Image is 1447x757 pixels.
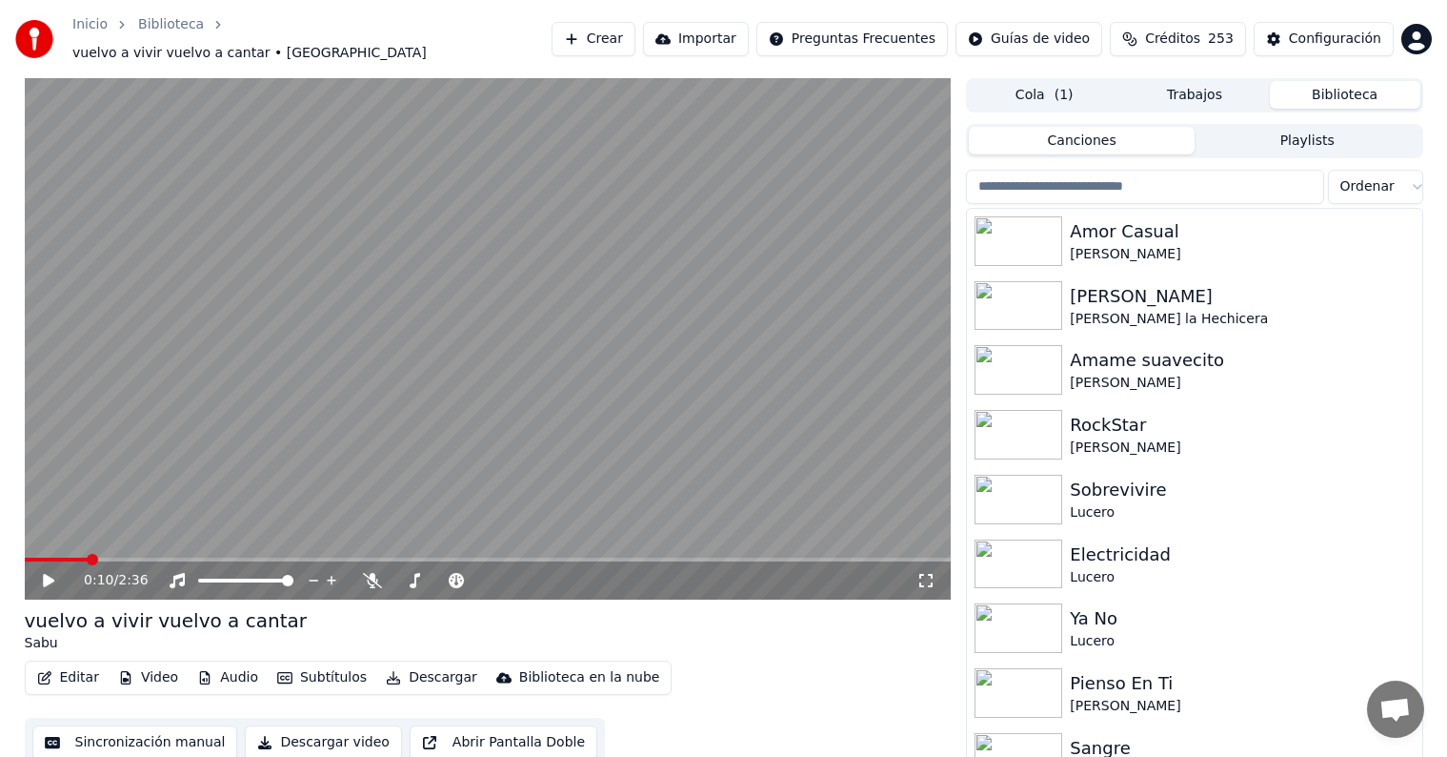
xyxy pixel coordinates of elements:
[1070,245,1414,264] div: [PERSON_NAME]
[1070,283,1414,310] div: [PERSON_NAME]
[138,15,204,34] a: Biblioteca
[1070,697,1414,716] div: [PERSON_NAME]
[519,668,660,687] div: Biblioteca en la nube
[1145,30,1200,49] span: Créditos
[378,665,485,691] button: Descargar
[1070,632,1414,651] div: Lucero
[756,22,948,56] button: Preguntas Frecuentes
[1270,81,1420,109] button: Biblioteca
[1070,670,1414,697] div: Pienso En Ti
[25,634,307,653] div: Sabu
[1340,177,1395,196] span: Ordenar
[190,665,266,691] button: Audio
[72,15,552,63] nav: breadcrumb
[111,665,186,691] button: Video
[1070,412,1414,439] div: RockStar
[1070,542,1414,568] div: Electricidad
[84,571,130,590] div: /
[969,81,1119,109] button: Cola
[1070,347,1414,374] div: Amame suavecito
[969,127,1195,154] button: Canciones
[1254,22,1394,56] button: Configuración
[1055,86,1074,105] span: ( 1 )
[270,665,374,691] button: Subtítulos
[1110,22,1246,56] button: Créditos253
[25,607,307,634] div: vuelvo a vivir vuelvo a cantar
[1070,439,1414,458] div: [PERSON_NAME]
[1070,605,1414,632] div: Ya No
[1070,503,1414,522] div: Lucero
[643,22,749,56] button: Importar
[1289,30,1381,49] div: Configuración
[1070,568,1414,587] div: Lucero
[1119,81,1270,109] button: Trabajos
[72,15,108,34] a: Inicio
[30,665,107,691] button: Editar
[1195,127,1420,154] button: Playlists
[15,20,53,58] img: youka
[1070,310,1414,329] div: [PERSON_NAME] la Hechicera
[1367,681,1424,738] div: Chat abierto
[1070,218,1414,245] div: Amor Casual
[1070,477,1414,503] div: Sobrevivire
[552,22,635,56] button: Crear
[1070,374,1414,393] div: [PERSON_NAME]
[955,22,1102,56] button: Guías de video
[118,571,148,590] span: 2:36
[72,44,427,63] span: vuelvo a vivir vuelvo a cantar • [GEOGRAPHIC_DATA]
[1208,30,1234,49] span: 253
[84,571,113,590] span: 0:10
